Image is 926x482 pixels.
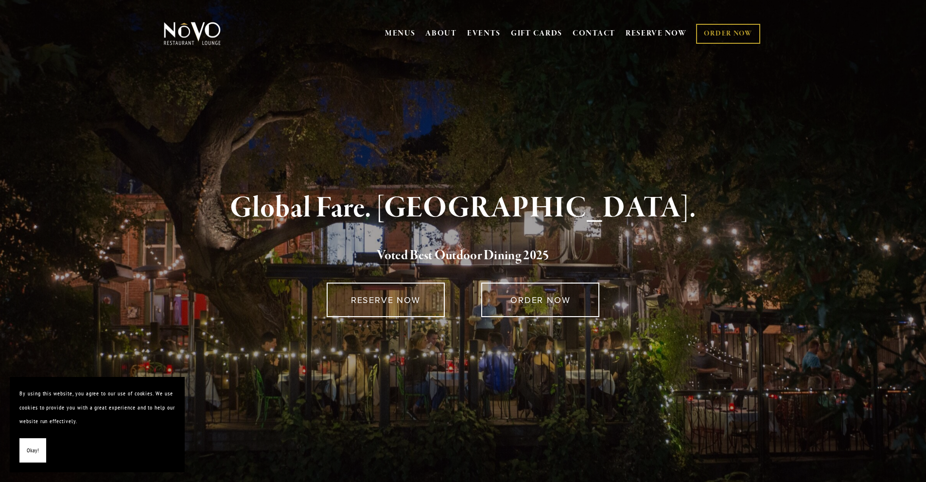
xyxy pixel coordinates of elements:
[10,377,185,472] section: Cookie banner
[696,24,760,44] a: ORDER NOW
[467,29,501,38] a: EVENTS
[385,29,416,38] a: MENUS
[425,29,457,38] a: ABOUT
[19,438,46,463] button: Okay!
[180,246,747,266] h2: 5
[511,24,562,43] a: GIFT CARDS
[573,24,615,43] a: CONTACT
[230,190,696,227] strong: Global Fare. [GEOGRAPHIC_DATA].
[19,387,175,428] p: By using this website, you agree to our use of cookies. We use cookies to provide you with a grea...
[481,283,599,317] a: ORDER NOW
[377,247,542,266] a: Voted Best Outdoor Dining 202
[626,24,687,43] a: RESERVE NOW
[327,283,445,317] a: RESERVE NOW
[27,444,39,458] span: Okay!
[162,21,223,46] img: Novo Restaurant &amp; Lounge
